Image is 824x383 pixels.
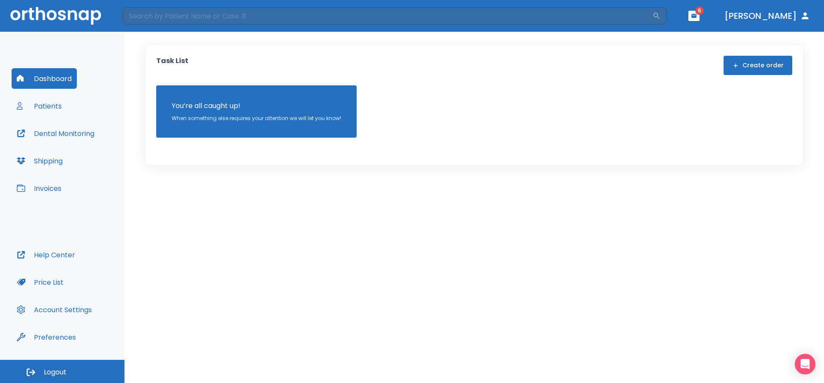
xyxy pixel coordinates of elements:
[12,68,77,89] button: Dashboard
[12,272,69,293] button: Price List
[10,7,101,24] img: Orthosnap
[795,354,815,374] div: Open Intercom Messenger
[12,123,100,144] button: Dental Monitoring
[12,244,80,265] button: Help Center
[44,368,67,377] span: Logout
[12,299,97,320] button: Account Settings
[12,151,68,171] button: Shipping
[12,96,67,116] button: Patients
[172,101,341,111] p: You’re all caught up!
[724,56,792,75] button: Create order
[172,115,341,122] p: When something else requires your attention we will let you know!
[695,6,704,15] span: 6
[123,7,652,24] input: Search by Patient Name or Case #
[12,327,81,347] button: Preferences
[156,56,188,75] p: Task List
[12,178,67,199] button: Invoices
[721,8,814,24] button: [PERSON_NAME]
